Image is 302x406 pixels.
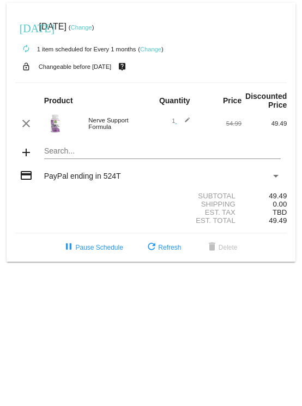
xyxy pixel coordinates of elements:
[145,241,158,254] mat-icon: refresh
[116,60,129,74] mat-icon: live_help
[151,200,241,208] div: Shipping
[83,117,151,130] div: Nerve Support Formula
[20,43,33,56] mat-icon: autorenew
[69,24,94,31] small: ( )
[223,96,241,105] strong: Price
[62,244,123,251] span: Pause Schedule
[273,200,287,208] span: 0.00
[71,24,92,31] a: Change
[197,238,246,257] button: Delete
[39,63,112,70] small: Changeable before [DATE]
[39,22,67,31] span: [DATE]
[273,208,287,216] span: TBD
[177,117,190,130] mat-icon: edit
[44,96,73,105] strong: Product
[44,147,281,156] input: Search...
[20,146,33,159] mat-icon: add
[62,241,75,254] mat-icon: pause
[136,238,190,257] button: Refresh
[172,117,190,124] span: 1
[241,120,287,127] div: 49.49
[269,216,287,225] span: 49.49
[20,117,33,130] mat-icon: clear
[206,241,219,254] mat-icon: delete
[140,46,161,52] a: Change
[20,60,33,74] mat-icon: lock_open
[53,238,131,257] button: Pause Schedule
[44,172,121,180] span: PayPal ending in 524T
[20,169,33,182] mat-icon: credit_card
[206,244,238,251] span: Delete
[20,21,33,34] mat-icon: [DATE]
[138,46,164,52] small: ( )
[196,120,241,127] div: 54.99
[151,216,241,225] div: Est. Total
[245,92,287,109] strong: Discounted Price
[241,192,287,200] div: 49.49
[15,46,136,52] small: 1 item scheduled for Every 1 months
[151,208,241,216] div: Est. Tax
[151,192,241,200] div: Subtotal
[44,172,281,180] mat-select: Payment Method
[159,96,190,105] strong: Quantity
[44,112,66,134] img: Nerve-support-formula-neuropathy-supplement-1.png
[145,244,181,251] span: Refresh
